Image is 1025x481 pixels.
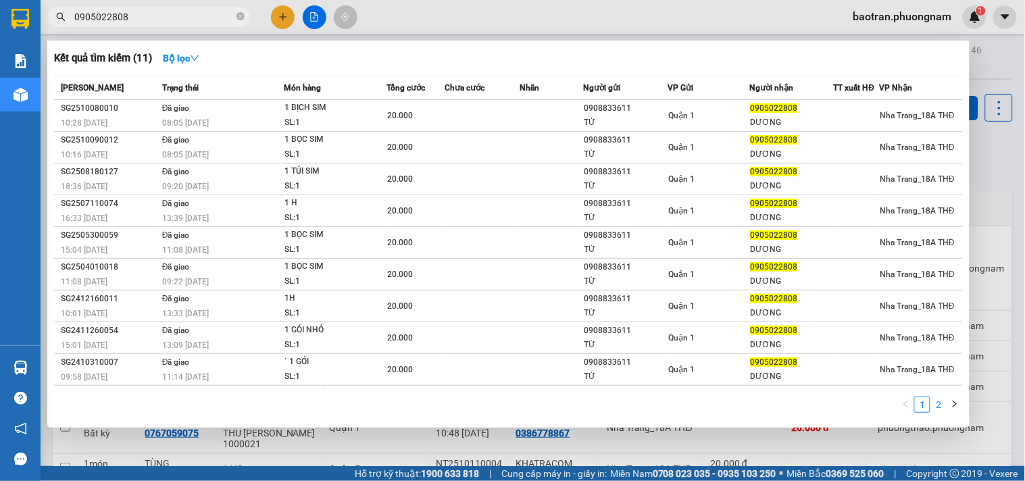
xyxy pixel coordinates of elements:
img: solution-icon [14,54,28,68]
li: Previous Page [898,397,914,413]
span: Nha Trang_18A THĐ [880,206,955,216]
span: left [902,400,910,408]
a: 2 [931,397,946,412]
span: 0905022808 [750,199,797,208]
div: SG2505300059 [61,228,158,243]
span: Nha Trang_18A THĐ [880,365,955,374]
span: 13:39 [DATE] [162,213,209,223]
div: SG2510080010 [61,101,158,116]
div: SG2411260054 [61,324,158,338]
div: DƯƠNG [750,116,833,130]
div: 0908833611 [584,260,667,274]
input: Tìm tên, số ĐT hoặc mã đơn [74,9,234,24]
span: Đã giao [162,294,190,303]
div: SG2510090012 [61,133,158,147]
span: Món hàng [284,83,322,93]
div: TỪ [584,274,667,288]
div: TỪ [584,116,667,130]
div: TỪ [584,147,667,161]
div: SL: 1 [285,211,386,226]
div: 0908833611 [584,355,667,370]
span: Đã giao [162,103,190,113]
span: 0905022808 [750,103,797,113]
span: question-circle [14,392,27,405]
span: Đã giao [162,326,190,335]
span: 13:33 [DATE] [162,309,209,318]
div: DƯƠNG [750,243,833,257]
span: Đã giao [162,199,190,208]
div: SL: 1 [285,306,386,321]
div: DƯƠNG [750,211,833,225]
span: Đã giao [162,230,190,240]
span: Đã giao [162,167,190,176]
div: SL: 1 [285,370,386,384]
div: 1 BỌC SIM [285,132,386,147]
span: Nha Trang_18A THĐ [880,333,955,343]
span: VP Gửi [668,83,693,93]
span: Quận 1 [668,333,695,343]
span: 20.000 [388,111,414,120]
div: TỪ [584,243,667,257]
a: 1 [915,397,930,412]
div: SG2412160011 [61,292,158,306]
button: Bộ lọcdown [152,47,210,69]
div: SL: 1 [285,116,386,130]
span: VP Nhận [880,83,913,93]
span: Đã giao [162,357,190,367]
div: 1 GÓI NHỎ [285,323,386,338]
div: 0908833611 [584,228,667,243]
li: Next Page [947,397,963,413]
span: 08:05 [DATE] [162,118,209,128]
span: Quận 1 [668,365,695,374]
span: 0905022808 [750,326,797,335]
div: DƯƠNG [750,274,833,288]
div: SG2504010018 [61,260,158,274]
span: Nha Trang_18A THĐ [880,270,955,279]
span: 09:20 [DATE] [162,182,209,191]
span: 11:08 [DATE] [61,277,107,286]
span: Quận 1 [668,270,695,279]
div: 0908833611 [584,292,667,306]
span: 11:08 [DATE] [162,245,209,255]
div: SL: 1 [285,147,386,162]
span: 10:16 [DATE] [61,150,107,159]
span: Nha Trang_18A THĐ [880,143,955,152]
span: 20.000 [388,270,414,279]
img: logo-vxr [11,9,29,29]
span: 09:22 [DATE] [162,277,209,286]
span: 20.000 [388,365,414,374]
button: left [898,397,914,413]
span: [PERSON_NAME] [61,83,124,93]
div: 0908833611 [584,133,667,147]
div: 1 BỌC NHỎ [285,386,386,401]
span: 08:05 [DATE] [162,150,209,159]
span: 0905022808 [750,357,797,367]
span: 15:01 [DATE] [61,340,107,350]
span: Nha Trang_18A THĐ [880,174,955,184]
span: Quận 1 [668,143,695,152]
div: SL: 1 [285,274,386,289]
li: 2 [930,397,947,413]
span: Tổng cước [387,83,426,93]
span: Đã giao [162,262,190,272]
div: 1 TÚI SIM [285,164,386,179]
span: Nha Trang_18A THĐ [880,111,955,120]
img: warehouse-icon [14,361,28,375]
div: TỪ [584,306,667,320]
div: SL: 1 [285,338,386,353]
div: SG2508180127 [61,165,158,179]
div: TỪ [584,370,667,384]
span: right [951,400,959,408]
span: close-circle [236,11,245,24]
span: Nha Trang_18A THĐ [880,301,955,311]
h3: Kết quả tìm kiếm ( 11 ) [54,51,152,66]
li: 1 [914,397,930,413]
div: TỪ [584,179,667,193]
span: 20.000 [388,301,414,311]
div: 1 BỊCH SIM [285,101,386,116]
span: Quận 1 [668,238,695,247]
div: SG2408020061 [61,387,158,401]
img: warehouse-icon [14,88,28,102]
span: 13:09 [DATE] [162,340,209,350]
div: DƯƠNG [750,338,833,352]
